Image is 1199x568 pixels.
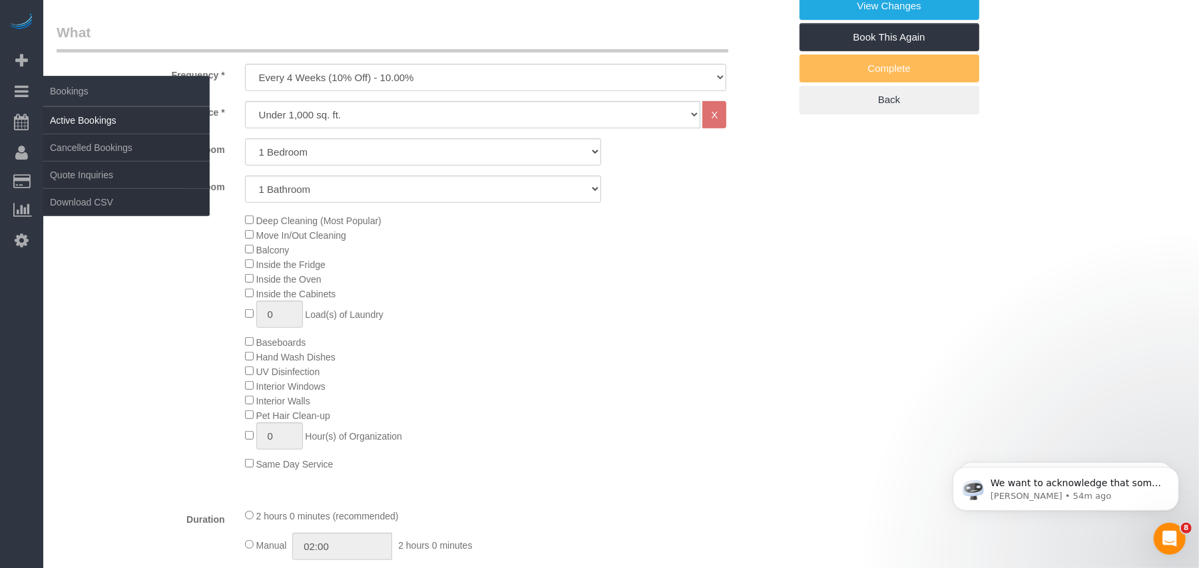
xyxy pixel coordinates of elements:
span: 2 hours 0 minutes (recommended) [256,511,399,521]
ul: Bookings [43,106,210,216]
a: Download CSV [43,189,210,215]
span: Same Day Service [256,459,334,470]
a: Quote Inquiries [43,162,210,188]
span: UV Disinfection [256,366,320,377]
span: Deep Cleaning (Most Popular) [256,215,381,226]
a: Back [800,86,979,114]
label: Duration [47,508,235,526]
span: Interior Windows [256,381,326,392]
span: Inside the Cabinets [256,289,336,299]
span: Pet Hair Clean-up [256,410,330,421]
span: 8 [1181,523,1192,533]
span: Inside the Oven [256,274,322,285]
span: Hand Wash Dishes [256,352,336,362]
span: Inside the Fridge [256,259,326,270]
span: Hour(s) of Organization [305,431,402,442]
a: Book This Again [800,23,979,51]
iframe: Intercom notifications message [933,439,1199,532]
legend: What [57,23,728,53]
span: Load(s) of Laundry [305,309,383,320]
span: Balcony [256,245,290,255]
a: Cancelled Bookings [43,134,210,161]
label: Frequency * [47,64,235,82]
a: Active Bookings [43,107,210,134]
span: Baseboards [256,337,306,348]
span: Manual [256,540,287,551]
iframe: Intercom live chat [1154,523,1186,555]
img: Automaid Logo [8,13,35,32]
span: Interior Walls [256,396,310,406]
span: Bookings [43,76,210,106]
span: Move In/Out Cleaning [256,230,346,241]
span: 2 hours 0 minutes [398,540,472,551]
